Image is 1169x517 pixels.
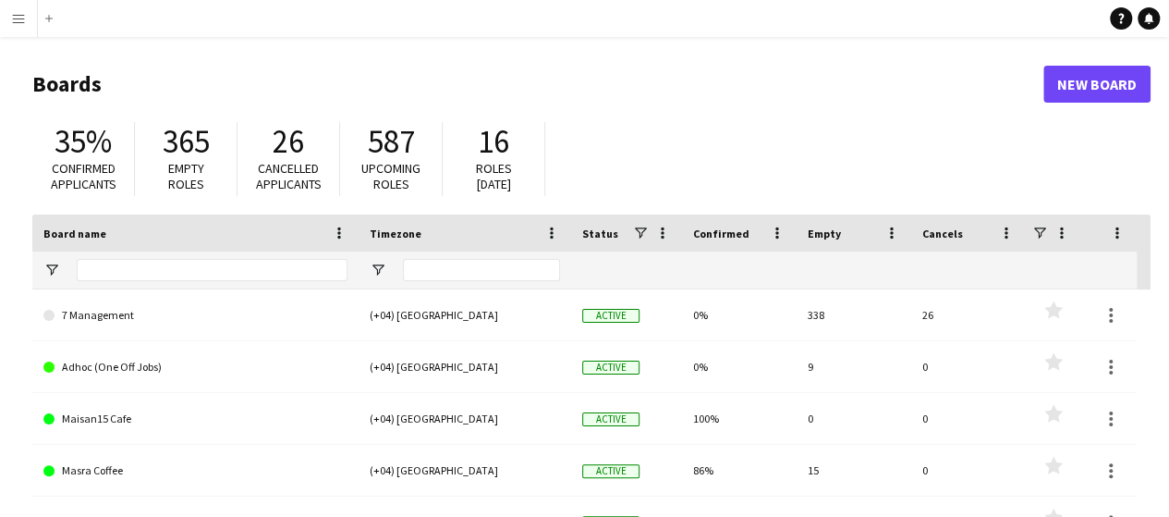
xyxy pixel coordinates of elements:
[582,412,639,426] span: Active
[911,393,1026,444] div: 0
[168,160,204,192] span: Empty roles
[797,393,911,444] div: 0
[77,259,347,281] input: Board name Filter Input
[693,227,749,240] span: Confirmed
[582,227,618,240] span: Status
[163,121,210,162] span: 365
[43,289,347,341] a: 7 Management
[922,227,963,240] span: Cancels
[911,289,1026,340] div: 26
[682,393,797,444] div: 100%
[51,160,116,192] span: Confirmed applicants
[370,227,421,240] span: Timezone
[273,121,304,162] span: 26
[43,227,106,240] span: Board name
[478,121,509,162] span: 16
[582,361,639,375] span: Active
[32,70,1043,98] h1: Boards
[55,121,112,162] span: 35%
[403,259,560,281] input: Timezone Filter Input
[582,309,639,323] span: Active
[43,393,347,445] a: Maisan15 Cafe
[808,227,841,240] span: Empty
[43,445,347,497] a: Masra Coffee
[682,341,797,392] div: 0%
[582,464,639,478] span: Active
[1043,66,1151,103] a: New Board
[359,445,571,496] div: (+04) [GEOGRAPHIC_DATA]
[797,341,911,392] div: 9
[43,341,347,393] a: Adhoc (One Off Jobs)
[359,289,571,340] div: (+04) [GEOGRAPHIC_DATA]
[359,393,571,444] div: (+04) [GEOGRAPHIC_DATA]
[368,121,415,162] span: 587
[43,262,60,278] button: Open Filter Menu
[359,341,571,392] div: (+04) [GEOGRAPHIC_DATA]
[370,262,386,278] button: Open Filter Menu
[361,160,420,192] span: Upcoming roles
[682,445,797,496] div: 86%
[797,289,911,340] div: 338
[476,160,512,192] span: Roles [DATE]
[911,445,1026,496] div: 0
[682,289,797,340] div: 0%
[911,341,1026,392] div: 0
[256,160,322,192] span: Cancelled applicants
[797,445,911,496] div: 15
